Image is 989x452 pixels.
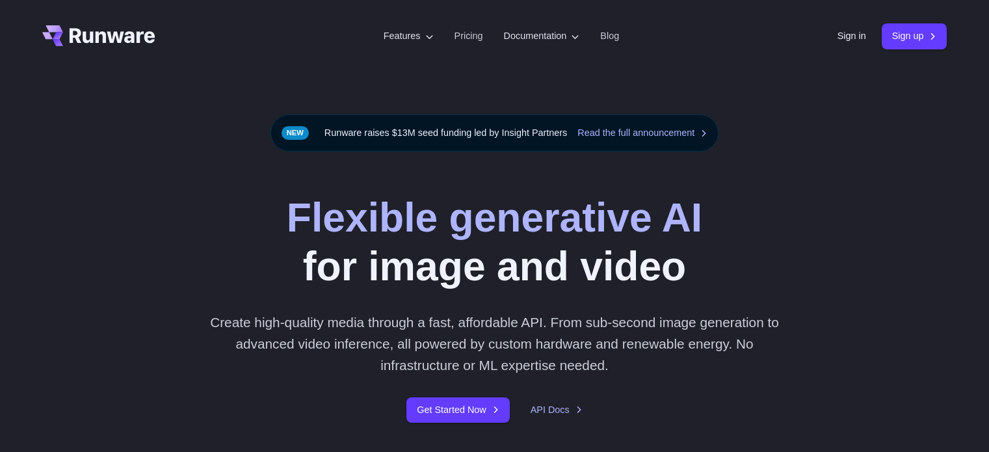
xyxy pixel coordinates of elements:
[270,114,719,152] div: Runware raises $13M seed funding led by Insight Partners
[531,403,583,418] a: API Docs
[205,312,784,377] p: Create high-quality media through a fast, affordable API. From sub-second image generation to adv...
[406,397,509,423] a: Get Started Now
[882,23,947,49] a: Sign up
[42,25,155,46] a: Go to /
[455,29,483,44] a: Pricing
[287,194,702,240] strong: Flexible generative AI
[837,29,866,44] a: Sign in
[287,193,702,291] h1: for image and video
[577,126,707,140] a: Read the full announcement
[600,29,619,44] a: Blog
[504,29,580,44] label: Documentation
[384,29,434,44] label: Features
